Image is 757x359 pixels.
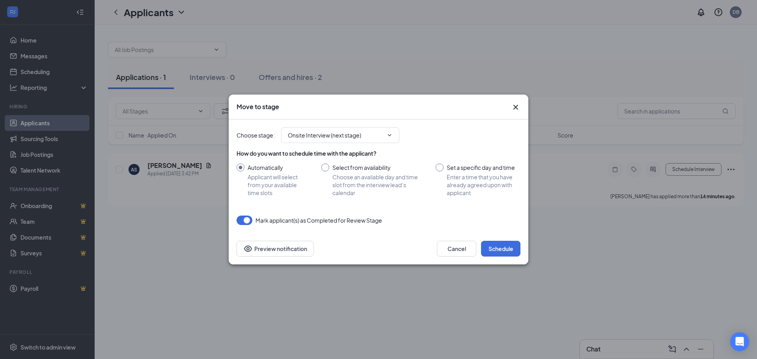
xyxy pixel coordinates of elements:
svg: Cross [511,102,520,112]
button: Cancel [437,241,476,257]
button: Close [511,102,520,112]
h3: Move to stage [237,102,279,111]
div: How do you want to schedule time with the applicant? [237,149,520,157]
button: Schedule [481,241,520,257]
svg: ChevronDown [386,132,393,138]
svg: Eye [243,244,253,253]
span: Choose stage : [237,131,275,140]
div: Open Intercom Messenger [730,332,749,351]
button: Preview notificationEye [237,241,314,257]
span: Mark applicant(s) as Completed for Review Stage [255,216,382,225]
